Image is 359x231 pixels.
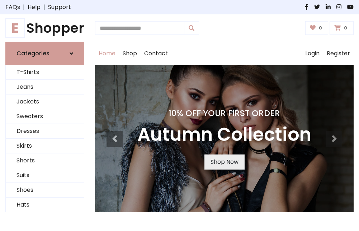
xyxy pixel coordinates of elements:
a: Sweaters [6,109,84,124]
a: EShopper [5,20,84,36]
h3: Autumn Collection [137,124,311,146]
a: Jackets [6,94,84,109]
span: 0 [342,25,349,31]
a: FAQs [5,3,20,11]
a: Jeans [6,80,84,94]
a: T-Shirts [6,65,84,80]
a: Login [302,42,323,65]
h6: Categories [16,50,49,57]
a: Contact [141,42,171,65]
a: Register [323,42,354,65]
a: Shop Now [204,154,245,170]
a: Support [48,3,71,11]
a: Hats [6,198,84,212]
span: E [5,18,25,38]
a: 0 [330,21,354,35]
a: Help [28,3,41,11]
span: 0 [317,25,324,31]
a: Home [95,42,119,65]
a: Suits [6,168,84,183]
a: Shop [119,42,141,65]
h4: 10% Off Your First Order [137,108,311,118]
a: Shoes [6,183,84,198]
span: | [41,3,48,11]
a: Skirts [6,139,84,153]
h1: Shopper [5,20,84,36]
a: Dresses [6,124,84,139]
a: Shorts [6,153,84,168]
a: Categories [5,42,84,65]
span: | [20,3,28,11]
a: 0 [305,21,329,35]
